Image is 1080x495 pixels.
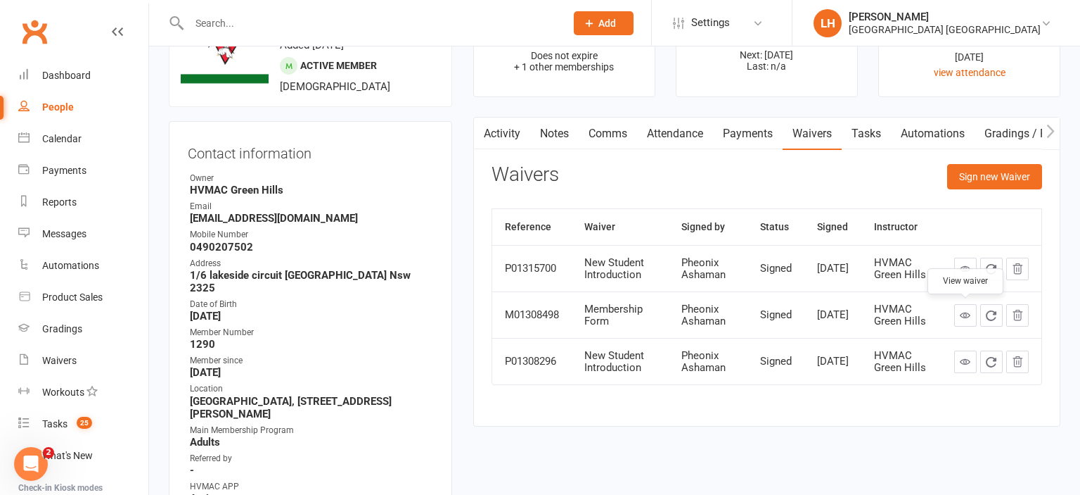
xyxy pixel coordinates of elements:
[842,118,891,150] a: Tasks
[817,356,849,368] div: [DATE]
[190,424,433,437] div: Main Membership Program
[42,418,67,430] div: Tasks
[18,345,148,377] a: Waivers
[43,447,54,458] span: 2
[190,338,433,351] strong: 1290
[42,196,77,208] div: Reports
[584,350,657,373] div: New Student Introduction
[760,309,792,321] div: Signed
[18,92,148,123] a: People
[892,49,1047,65] div: [DATE]
[190,354,433,368] div: Member since
[42,355,77,366] div: Waivers
[42,387,84,398] div: Workouts
[584,303,657,327] div: Membership Form
[18,123,148,155] a: Calendar
[190,395,433,420] strong: [GEOGRAPHIC_DATA], [STREET_ADDRESS][PERSON_NAME]
[681,257,735,280] div: Pheonix Ashaman
[514,61,614,73] span: + 1 other memberships
[934,67,1005,78] a: view attendance
[14,447,48,481] iframe: Intercom live chat
[760,263,792,275] div: Signed
[185,13,555,33] input: Search...
[18,282,148,313] a: Product Sales
[579,118,637,150] a: Comms
[681,350,735,373] div: Pheonix Ashaman
[190,228,433,242] div: Mobile Number
[637,118,713,150] a: Attendance
[783,118,842,150] a: Waivers
[505,356,559,368] div: P01308296
[190,310,433,322] strong: [DATE]
[849,23,1041,36] div: [GEOGRAPHIC_DATA] [GEOGRAPHIC_DATA]
[42,292,103,303] div: Product Sales
[574,11,634,35] button: Add
[669,209,747,245] th: Signed by
[190,464,433,477] strong: -
[18,155,148,187] a: Payments
[18,377,148,408] a: Workouts
[42,228,86,239] div: Messages
[492,209,572,245] th: Reference
[190,257,433,270] div: Address
[188,140,433,161] h3: Contact information
[713,118,783,150] a: Payments
[42,165,86,176] div: Payments
[42,260,99,271] div: Automations
[190,366,433,379] strong: [DATE]
[42,133,82,144] div: Calendar
[849,11,1041,23] div: [PERSON_NAME]
[190,212,433,225] strong: [EMAIL_ADDRESS][DOMAIN_NAME]
[18,60,148,92] a: Dashboard
[190,172,433,185] div: Owner
[689,49,844,72] p: Next: [DATE] Last: n/a
[190,326,433,339] div: Member Number
[42,101,74,113] div: People
[42,323,82,334] div: Gradings
[874,350,929,373] div: HVMAC Green Hills
[861,209,941,245] th: Instructor
[190,184,433,196] strong: HVMAC Green Hills
[817,309,849,321] div: [DATE]
[598,18,616,29] span: Add
[505,309,559,321] div: M01308498
[874,257,929,280] div: HVMAC Green Hills
[474,118,530,150] a: Activity
[874,303,929,327] div: HVMAC Green Hills
[584,257,657,280] div: New Student Introduction
[891,118,975,150] a: Automations
[17,14,52,49] a: Clubworx
[18,250,148,282] a: Automations
[18,187,148,218] a: Reports
[760,356,792,368] div: Signed
[947,164,1042,189] button: Sign new Waiver
[804,209,861,245] th: Signed
[77,417,92,429] span: 25
[572,209,669,245] th: Waiver
[817,263,849,275] div: [DATE]
[190,382,433,396] div: Location
[505,263,559,275] div: P01315700
[190,200,433,213] div: Email
[18,218,148,250] a: Messages
[42,450,93,461] div: What's New
[190,269,433,294] strong: 1/6 lakeside circuit [GEOGRAPHIC_DATA] Nsw 2325
[531,50,598,61] span: Does not expire
[190,436,433,449] strong: Adults
[42,70,91,81] div: Dashboard
[681,303,735,327] div: Pheonix Ashaman
[18,440,148,472] a: What's New
[300,60,377,71] span: Active member
[280,80,390,93] span: [DEMOGRAPHIC_DATA]
[814,9,842,37] div: LH
[190,298,433,311] div: Date of Birth
[190,452,433,465] div: Referred by
[530,118,579,150] a: Notes
[491,164,559,186] h3: Waivers
[181,4,269,92] img: image1754369200.png
[190,241,433,253] strong: 0490207502
[190,480,433,494] div: HVMAC APP
[18,408,148,440] a: Tasks 25
[18,313,148,345] a: Gradings
[691,7,730,39] span: Settings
